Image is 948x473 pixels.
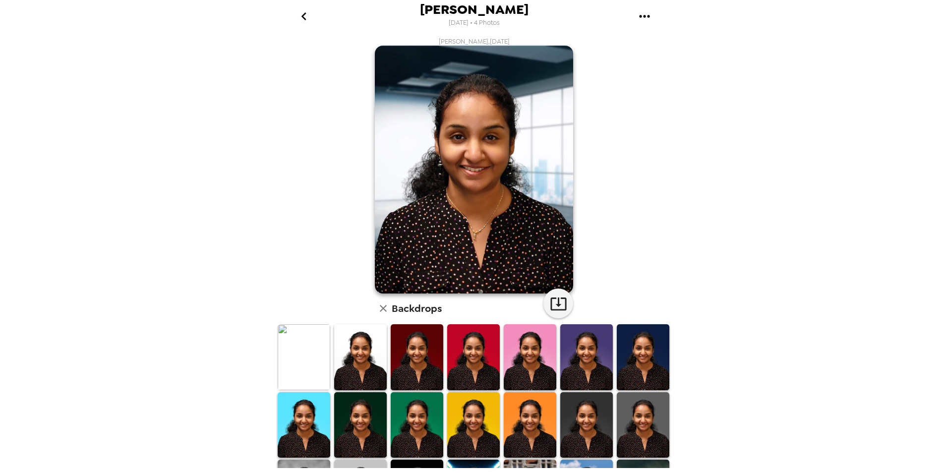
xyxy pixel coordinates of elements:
img: user [375,46,573,294]
span: [PERSON_NAME] , [DATE] [439,37,510,46]
span: [PERSON_NAME] [420,3,529,16]
img: Original [278,324,330,390]
h6: Backdrops [392,300,442,316]
span: [DATE] • 4 Photos [449,16,500,30]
